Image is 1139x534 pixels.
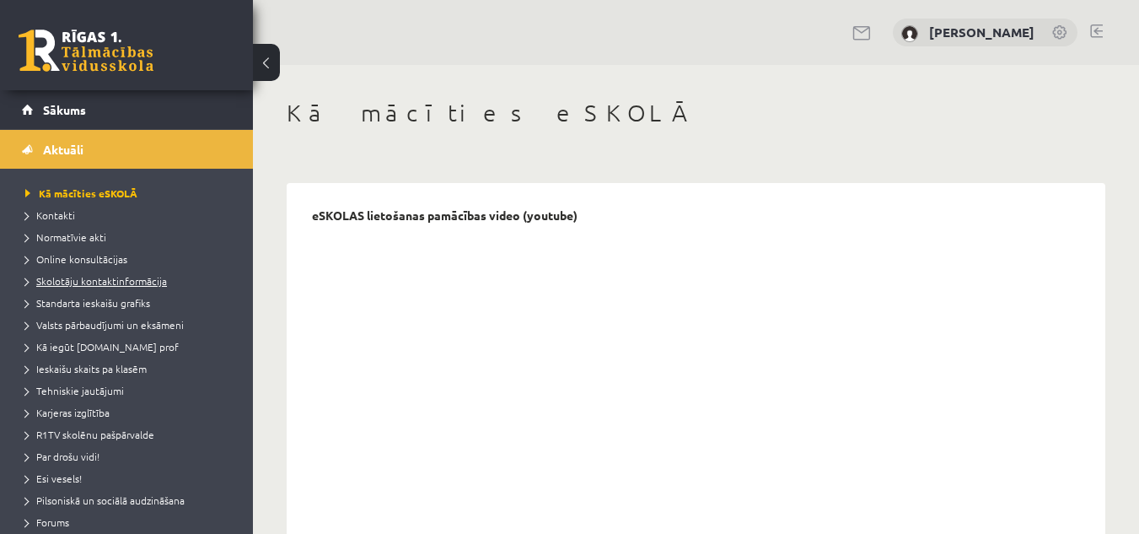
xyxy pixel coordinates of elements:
a: Par drošu vidi! [25,449,236,464]
a: Normatīvie akti [25,229,236,245]
p: eSKOLAS lietošanas pamācības video (youtube) [312,208,578,223]
a: Kā iegūt [DOMAIN_NAME] prof [25,339,236,354]
a: Ieskaišu skaits pa klasēm [25,361,236,376]
a: Aktuāli [22,130,232,169]
a: Esi vesels! [25,471,236,486]
span: Kā iegūt [DOMAIN_NAME] prof [25,340,179,353]
a: Skolotāju kontaktinformācija [25,273,236,289]
a: Karjeras izglītība [25,405,236,420]
a: Forums [25,515,236,530]
a: Rīgas 1. Tālmācības vidusskola [19,30,153,72]
span: Ieskaišu skaits pa klasēm [25,362,147,375]
span: Tehniskie jautājumi [25,384,124,397]
a: [PERSON_NAME] [929,24,1034,40]
span: Pilsoniskā un sociālā audzināšana [25,494,185,507]
a: Valsts pārbaudījumi un eksāmeni [25,317,236,332]
a: R1TV skolēnu pašpārvalde [25,427,236,442]
span: R1TV skolēnu pašpārvalde [25,428,154,441]
span: Normatīvie akti [25,230,106,244]
a: Pilsoniskā un sociālā audzināšana [25,493,236,508]
span: Online konsultācijas [25,252,127,266]
span: Valsts pārbaudījumi un eksāmeni [25,318,184,332]
h1: Kā mācīties eSKOLĀ [287,99,1105,127]
span: Par drošu vidi! [25,450,99,463]
span: Sākums [43,102,86,117]
a: Standarta ieskaišu grafiks [25,295,236,310]
span: Aktuāli [43,142,83,157]
span: Kontakti [25,208,75,222]
a: Kā mācīties eSKOLĀ [25,186,236,201]
a: Sākums [22,90,232,129]
img: Edīte Tolēna [901,25,918,42]
a: Kontakti [25,208,236,223]
span: Forums [25,515,69,529]
span: Kā mācīties eSKOLĀ [25,186,137,200]
span: Esi vesels! [25,472,82,485]
a: Online konsultācijas [25,251,236,267]
span: Standarta ieskaišu grafiks [25,296,150,310]
span: Karjeras izglītība [25,406,110,419]
span: Skolotāju kontaktinformācija [25,274,167,288]
a: Tehniskie jautājumi [25,383,236,398]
